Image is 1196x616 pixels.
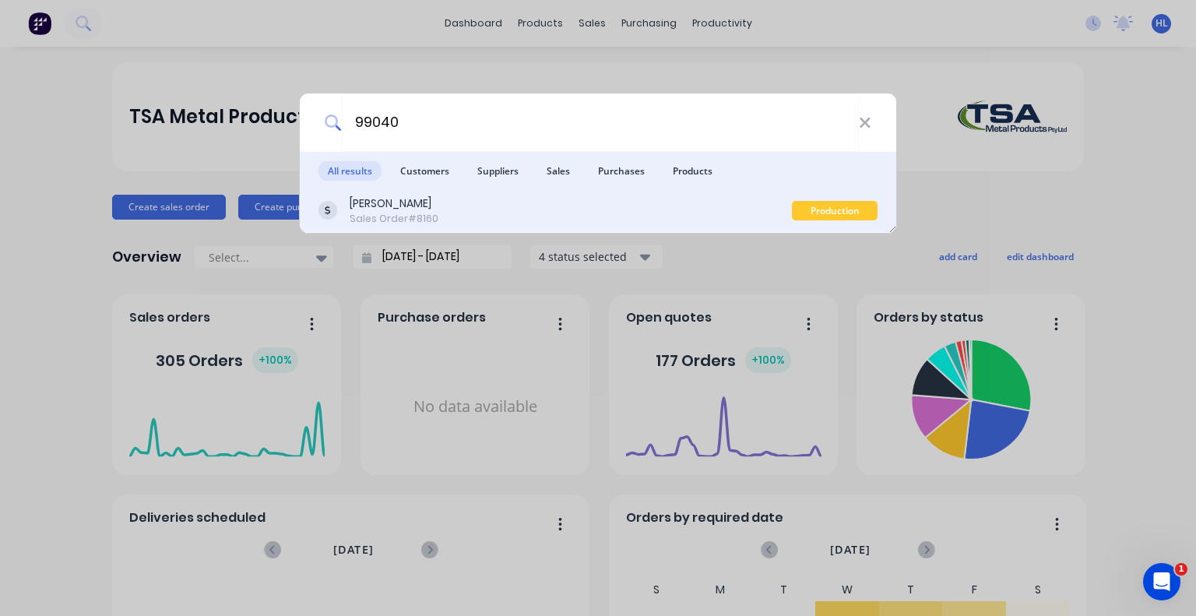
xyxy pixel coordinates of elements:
[1175,563,1187,576] span: 1
[391,161,459,181] span: Customers
[342,93,859,152] input: Start typing a customer or supplier name to create a new order...
[1143,563,1180,600] iframe: Intercom live chat
[350,212,438,226] div: Sales Order #8160
[537,161,579,181] span: Sales
[792,201,878,220] div: Production Planning
[589,161,654,181] span: Purchases
[318,161,382,181] span: All results
[663,161,722,181] span: Products
[350,195,438,212] div: [PERSON_NAME]
[468,161,528,181] span: Suppliers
